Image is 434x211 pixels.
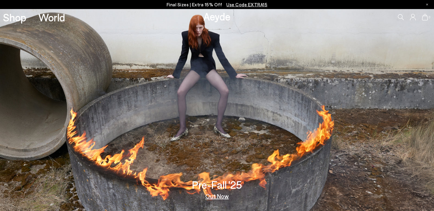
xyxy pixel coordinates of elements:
span: Navigate to /collections/ss25-final-sizes [226,2,267,7]
span: 0 [428,16,431,19]
a: Aeyde [203,10,231,23]
a: World [38,12,65,23]
h3: Pre-Fall '25 [192,179,242,190]
p: Final Sizes | Extra 15% Off [167,1,268,8]
a: Shop [3,12,26,23]
a: Out Now [205,193,229,199]
a: 0 [422,14,428,20]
